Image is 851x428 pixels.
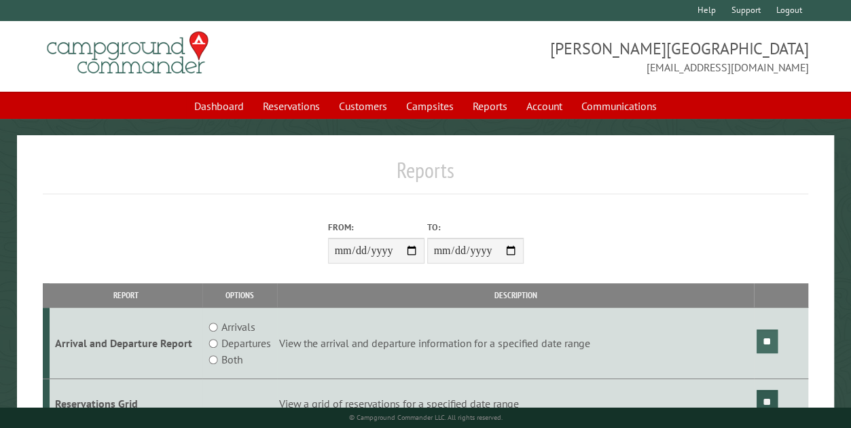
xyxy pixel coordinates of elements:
[50,283,203,307] th: Report
[349,413,503,422] small: © Campground Commander LLC. All rights reserved.
[573,93,665,119] a: Communications
[427,221,524,234] label: To:
[221,351,242,368] label: Both
[221,319,255,335] label: Arrivals
[186,93,252,119] a: Dashboard
[50,308,203,379] td: Arrival and Departure Report
[518,93,571,119] a: Account
[277,283,755,307] th: Description
[202,283,276,307] th: Options
[465,93,515,119] a: Reports
[398,93,462,119] a: Campsites
[43,26,213,79] img: Campground Commander
[277,308,755,379] td: View the arrival and departure information for a specified date range
[331,93,395,119] a: Customers
[426,37,809,75] span: [PERSON_NAME][GEOGRAPHIC_DATA] [EMAIL_ADDRESS][DOMAIN_NAME]
[255,93,328,119] a: Reservations
[328,221,424,234] label: From:
[221,335,271,351] label: Departures
[43,157,809,194] h1: Reports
